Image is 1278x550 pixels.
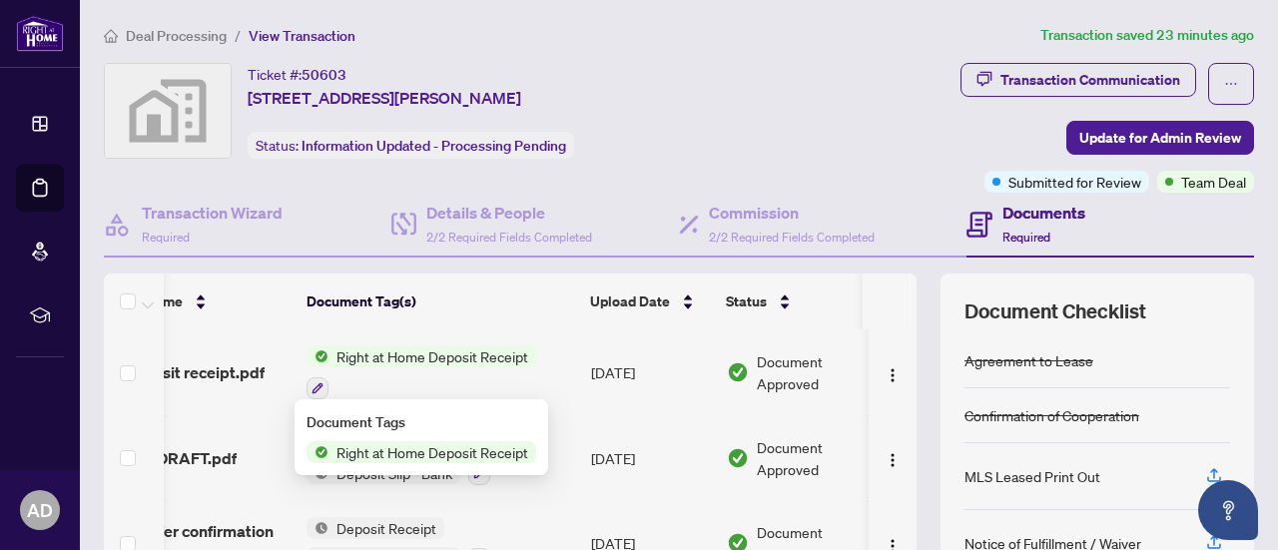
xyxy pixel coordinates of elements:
span: Submitted for Review [1008,171,1141,193]
span: Update for Admin Review [1079,122,1241,154]
td: [DATE] [583,329,719,415]
span: 2/2 Required Fields Completed [426,230,592,245]
button: Transaction Communication [960,63,1196,97]
span: home [104,29,118,43]
td: [DATE] [583,415,719,501]
span: Information Updated - Processing Pending [302,137,566,155]
button: Logo [877,356,909,388]
th: Status [718,274,888,329]
img: Document Status [727,447,749,469]
h4: Details & People [426,201,592,225]
li: / [235,24,241,47]
button: Status IconRight at Home Deposit Receipt [307,345,536,399]
h4: Documents [1002,201,1085,225]
span: Upload Date [590,290,670,312]
span: AD [27,496,53,524]
div: Transaction Communication [1000,64,1180,96]
span: Document Approved [757,350,881,394]
th: (10) File Name [79,274,299,329]
span: Right at Home Deposit Receipt [328,441,536,463]
div: MLS Leased Print Out [964,465,1100,487]
th: Upload Date [582,274,718,329]
span: Document Approved [757,436,881,480]
img: Status Icon [307,517,328,539]
div: Confirmation of Cooperation [964,404,1139,426]
button: Open asap [1198,480,1258,540]
span: Required [142,230,190,245]
span: RAH deposit receipt.pdf [87,360,265,384]
img: logo [16,15,64,52]
img: svg%3e [105,64,231,158]
div: Document Tags [307,411,536,433]
span: Deposit Receipt [328,517,444,539]
span: Team Deal [1181,171,1246,193]
button: Logo [877,442,909,474]
h4: Transaction Wizard [142,201,283,225]
div: Agreement to Lease [964,349,1093,371]
span: Right at Home Deposit Receipt [328,345,536,367]
div: Ticket #: [248,63,346,86]
span: [STREET_ADDRESS][PERSON_NAME] [248,86,521,110]
img: Status Icon [307,345,328,367]
article: Transaction saved 23 minutes ago [1040,24,1254,47]
div: Status: [248,132,574,159]
span: View Transaction [249,27,355,45]
img: Document Status [727,361,749,383]
th: Document Tag(s) [299,274,582,329]
span: 50603 [302,66,346,84]
h4: Commission [709,201,875,225]
span: Required [1002,230,1050,245]
img: Logo [885,367,901,383]
span: Deal Processing [126,27,227,45]
span: Document Checklist [964,297,1146,325]
img: Status Icon [307,441,328,463]
span: Status [726,290,767,312]
button: Update for Admin Review [1066,121,1254,155]
img: Logo [885,452,901,468]
span: 2/2 Required Fields Completed [709,230,875,245]
span: ellipsis [1224,77,1238,91]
